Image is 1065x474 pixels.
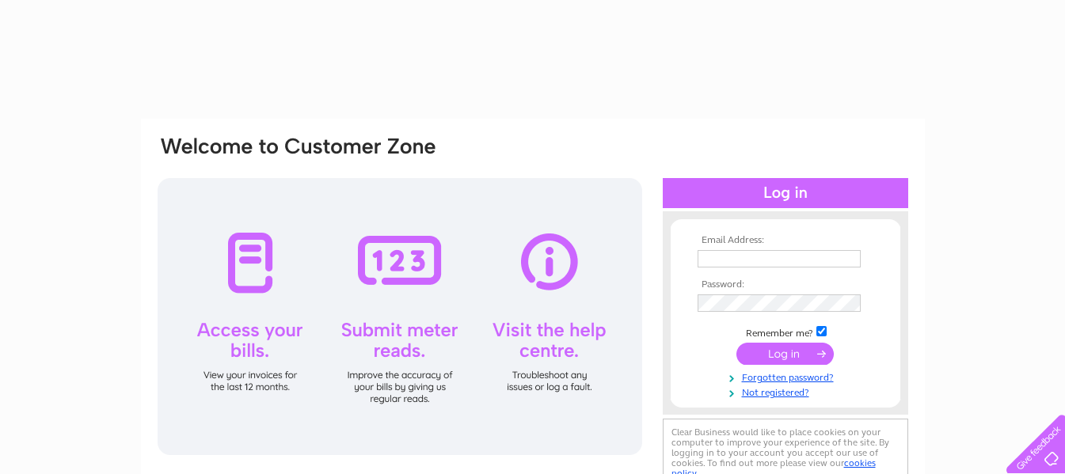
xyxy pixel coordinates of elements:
[698,369,877,384] a: Forgotten password?
[694,324,877,339] td: Remember me?
[698,384,877,399] a: Not registered?
[736,343,834,365] input: Submit
[694,235,877,246] th: Email Address:
[694,279,877,290] th: Password:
